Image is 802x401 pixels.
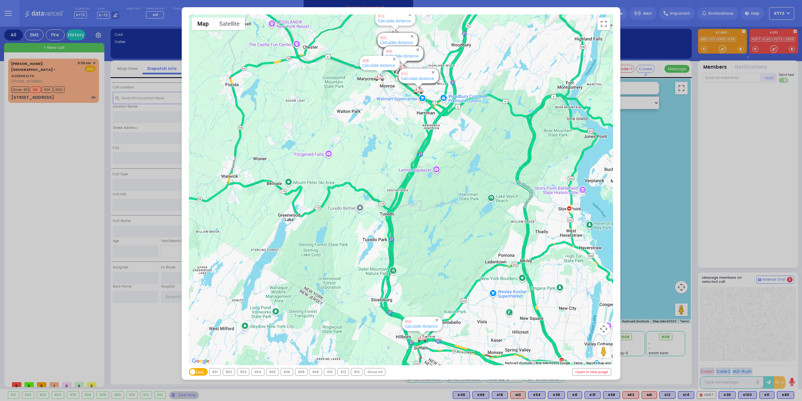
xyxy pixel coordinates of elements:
a: 910 [401,71,408,76]
a: Calculate distance [378,18,411,23]
div: 905 [267,368,279,375]
button: Map camera controls [597,323,610,335]
button: Close [409,33,415,39]
a: Calculate distance [405,324,438,329]
button: Toggle fullscreen view [597,18,610,30]
div: 910 [414,87,423,95]
button: Close [407,12,413,18]
div: Show All [365,368,385,375]
div: 903 [237,368,249,375]
button: Close [391,56,397,62]
button: Close [430,68,436,74]
div: 913 [391,29,400,37]
span: Map data ©2025 Google [536,361,570,365]
a: Calculate distance [362,63,395,68]
a: Report a map error [586,361,611,365]
div: 906 [281,368,293,375]
div: 909 [414,86,424,94]
div: 913 [351,368,362,375]
div: 902 [223,368,235,375]
div: 901 [414,87,424,94]
div: 908 [375,74,384,82]
a: 913 [378,14,384,18]
a: 905 [380,35,387,40]
a: 906 [386,49,392,54]
div: 908 [295,368,307,375]
a: Calculate distance [401,76,434,81]
button: Close [430,69,436,75]
div: 904 [252,368,264,375]
a: Open this area in Google Maps (opens a new window) [190,357,211,365]
button: Show satellite imagery [214,18,245,30]
a: Terms (opens in new tab) [574,361,582,365]
div: 904 [418,335,427,342]
div: 909 [310,368,322,375]
div: 901 [210,368,221,375]
button: Drag Pegman onto the map to open Street View [597,345,610,358]
a: 908 [362,58,369,63]
a: Calculate distance [380,40,413,45]
button: Show street map [192,18,214,30]
a: 904 [405,319,411,324]
a: Open in new page [573,368,611,375]
a: Calculate distance [386,54,419,58]
div: 910 [324,368,335,375]
button: Close [434,317,440,323]
button: Keyboard shortcuts [505,361,532,365]
div: 912 [338,368,349,375]
img: Google [190,357,211,365]
button: Close [415,47,421,53]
